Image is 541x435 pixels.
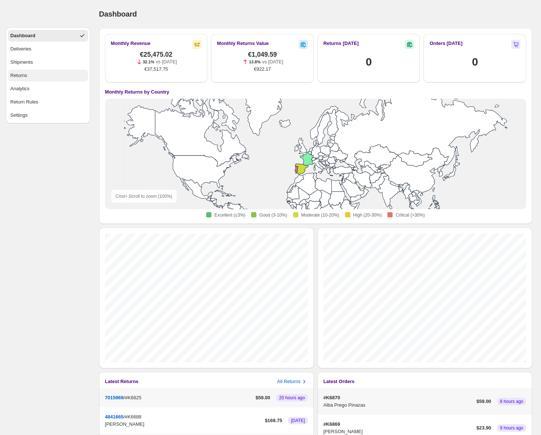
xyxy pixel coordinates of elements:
[8,83,88,95] button: Analytics
[301,212,339,218] span: Moderate (10-20%)
[8,56,88,68] button: Shipments
[323,401,474,409] p: Alba Prego Pinazas
[105,394,253,401] div: /
[144,66,168,73] span: €37,517.75
[10,112,28,119] div: Settings
[429,40,462,47] h2: Orders [DATE]
[500,399,523,404] span: 8 hours ago
[265,417,282,424] p: $ 169.75
[10,32,35,39] div: Dashboard
[323,421,474,428] p: #K6869
[396,212,425,218] span: Critical (>30%)
[500,425,523,431] span: 9 hours ago
[10,85,29,92] div: Analytics
[8,70,88,81] button: Returns
[10,59,33,66] div: Shipments
[125,395,141,400] span: #K6825
[125,414,141,420] span: #K6688
[262,58,283,66] p: vs [DATE]
[10,45,31,53] div: Deliveries
[214,212,245,218] span: Excellent (≤3%)
[143,60,154,64] span: 32.1%
[353,212,382,218] span: High (20-30%)
[105,413,262,428] div: /
[156,58,177,66] p: vs [DATE]
[111,40,151,47] h2: Monthly Revenue
[8,109,88,121] button: Settings
[10,72,27,79] div: Returns
[111,189,177,203] div: Cmd + Scroll to zoom ( 100 %)
[8,30,88,42] button: Dashboard
[248,51,277,58] span: €1,049.59
[8,43,88,55] button: Deliveries
[259,212,287,218] span: Good (3-10%)
[477,424,491,432] p: $ 23.90
[10,98,38,106] div: Return Rules
[8,96,88,108] button: Return Rules
[477,398,491,405] p: $ 59.00
[277,378,301,385] h3: All Returns
[140,51,172,58] span: €25,475.02
[472,55,478,69] h1: 0
[105,378,138,385] h3: Latest Returns
[291,418,305,424] span: [DATE]
[249,60,260,64] span: 13.8%
[323,378,355,385] h3: Latest Orders
[105,395,124,400] button: 7015969
[256,394,270,401] p: $ 59.00
[105,414,124,420] button: 4841665
[105,88,169,96] h4: Monthly Returns by Country
[323,40,359,47] h2: Returns [DATE]
[277,378,308,385] button: All Returns
[105,421,262,428] p: [PERSON_NAME]
[366,55,372,69] h1: 0
[254,66,271,73] span: €922.17
[323,394,474,401] p: #K6870
[99,10,137,18] span: Dashboard
[279,395,305,401] span: 20 hours ago
[217,40,268,47] h2: Monthly Returns Value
